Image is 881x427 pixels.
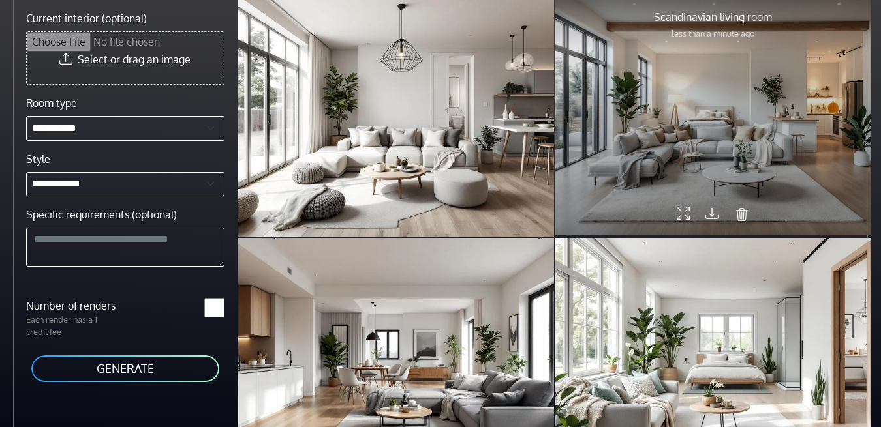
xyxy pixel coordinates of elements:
p: Scandinavian living room [654,9,772,25]
label: Number of renders [18,298,125,314]
p: less than a minute ago [654,27,772,40]
label: Room type [26,95,77,111]
p: Each render has a 1 credit fee [18,314,125,338]
p: Scandinavian living room [337,248,455,264]
label: Style [26,151,50,167]
p: less than a minute ago [654,267,772,279]
p: Scandinavian living room [654,248,772,264]
button: GENERATE [30,354,221,383]
label: Current interior (optional) [26,10,147,26]
label: Specific requirements (optional) [26,207,177,222]
p: less than a minute ago [337,29,455,41]
p: Scandinavian living room [337,10,455,26]
p: less than a minute ago [337,267,455,279]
